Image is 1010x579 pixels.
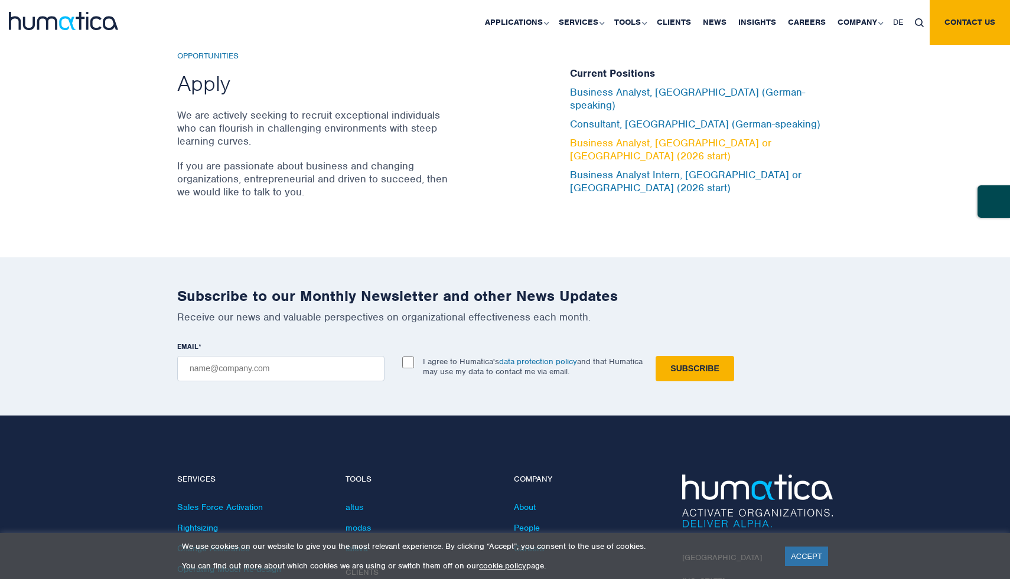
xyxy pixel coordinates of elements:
[177,70,452,97] h2: Apply
[177,342,198,351] span: EMAIL
[656,356,734,381] input: Subscribe
[514,502,536,512] a: About
[177,502,263,512] a: Sales Force Activation
[177,475,328,485] h4: Services
[346,502,363,512] a: altus
[182,561,770,571] p: You can find out more about which cookies we are using or switch them off on our page.
[570,117,820,130] a: Consultant, [GEOGRAPHIC_DATA] (German-speaking)
[514,522,540,533] a: People
[893,17,903,27] span: DE
[177,109,452,148] p: We are actively seeking to recruit exceptional individuals who can flourish in challenging enviro...
[182,541,770,551] p: We use cookies on our website to give you the most relevant experience. By clicking “Accept”, you...
[177,287,833,305] h2: Subscribe to our Monthly Newsletter and other News Updates
[570,168,802,194] a: Business Analyst Intern, [GEOGRAPHIC_DATA] or [GEOGRAPHIC_DATA] (2026 start)
[177,159,452,198] p: If you are passionate about business and changing organizations, entrepreneurial and driven to su...
[499,356,577,367] a: data protection policy
[423,356,643,377] p: I agree to Humatica's and that Humatica may use my data to contact me via email.
[915,18,924,27] img: search_icon
[570,67,833,80] h5: Current Positions
[570,86,805,112] a: Business Analyst, [GEOGRAPHIC_DATA] (German-speaking)
[177,356,385,381] input: name@company.com
[402,356,414,368] input: I agree to Humatica'sdata protection policyand that Humatica may use my data to contact me via em...
[514,475,664,485] h4: Company
[785,547,828,566] a: ACCEPT
[682,475,833,528] img: Humatica
[346,522,371,533] a: modas
[346,475,496,485] h4: Tools
[570,136,771,162] a: Business Analyst, [GEOGRAPHIC_DATA] or [GEOGRAPHIC_DATA] (2026 start)
[177,51,452,61] h6: Opportunities
[177,522,218,533] a: Rightsizing
[177,310,833,323] p: Receive our news and valuable perspectives on organizational effectiveness each month.
[479,561,526,571] a: cookie policy
[9,12,118,30] img: logo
